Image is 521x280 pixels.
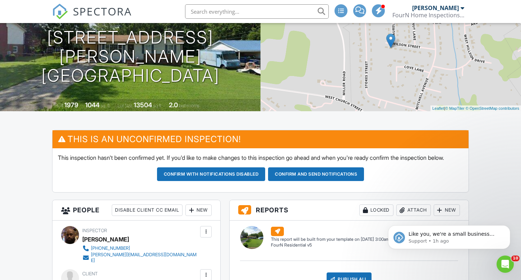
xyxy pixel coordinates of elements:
[117,103,133,108] span: Lot Size
[82,271,98,276] span: Client
[497,256,514,273] iframe: Intercom live chat
[52,10,132,25] a: SPECTORA
[82,234,129,245] div: [PERSON_NAME]
[359,204,393,216] div: Locked
[85,101,100,109] div: 1044
[179,103,199,108] span: bathrooms
[82,252,198,263] a: [PERSON_NAME][EMAIL_ADDRESS][DOMAIN_NAME]
[434,204,460,216] div: New
[153,103,162,108] span: sq.ft.
[91,252,198,263] div: [PERSON_NAME][EMAIL_ADDRESS][DOMAIN_NAME]
[432,106,444,110] a: Leaflet
[511,256,520,261] span: 10
[58,154,463,162] p: This inspection hasn't been confirmed yet. If you'd like to make changes to this inspection go ah...
[73,4,132,19] span: SPECTORA
[377,210,521,261] iframe: Intercom notifications message
[112,204,183,216] div: Disable Client CC Email
[466,106,519,110] a: © OpenStreetMap contributors
[396,204,431,216] div: Attach
[82,228,107,233] span: Inspector
[64,101,78,109] div: 1979
[392,12,464,19] div: FourN Home Inspections, LLC
[185,4,329,19] input: Search everything...
[101,103,111,108] span: sq. ft.
[91,245,130,251] div: [PHONE_NUMBER]
[430,105,521,112] div: |
[52,130,469,148] h3: This is an Unconfirmed Inspection!
[268,167,364,181] button: Confirm and send notifications
[52,4,68,19] img: The Best Home Inspection Software - Spectora
[134,101,152,109] div: 13504
[55,103,63,108] span: Built
[11,28,249,85] h1: [STREET_ADDRESS][PERSON_NAME] [GEOGRAPHIC_DATA]
[52,200,220,221] h3: People
[445,106,465,110] a: © MapTiler
[271,236,389,242] div: This report will be built from your template on [DATE] 3:00am
[82,245,198,252] a: [PHONE_NUMBER]
[157,167,266,181] button: Confirm with notifications disabled
[169,101,178,109] div: 2.0
[230,200,469,221] h3: Reports
[412,4,459,12] div: [PERSON_NAME]
[185,204,212,216] div: New
[271,242,389,248] div: FourN Residential v5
